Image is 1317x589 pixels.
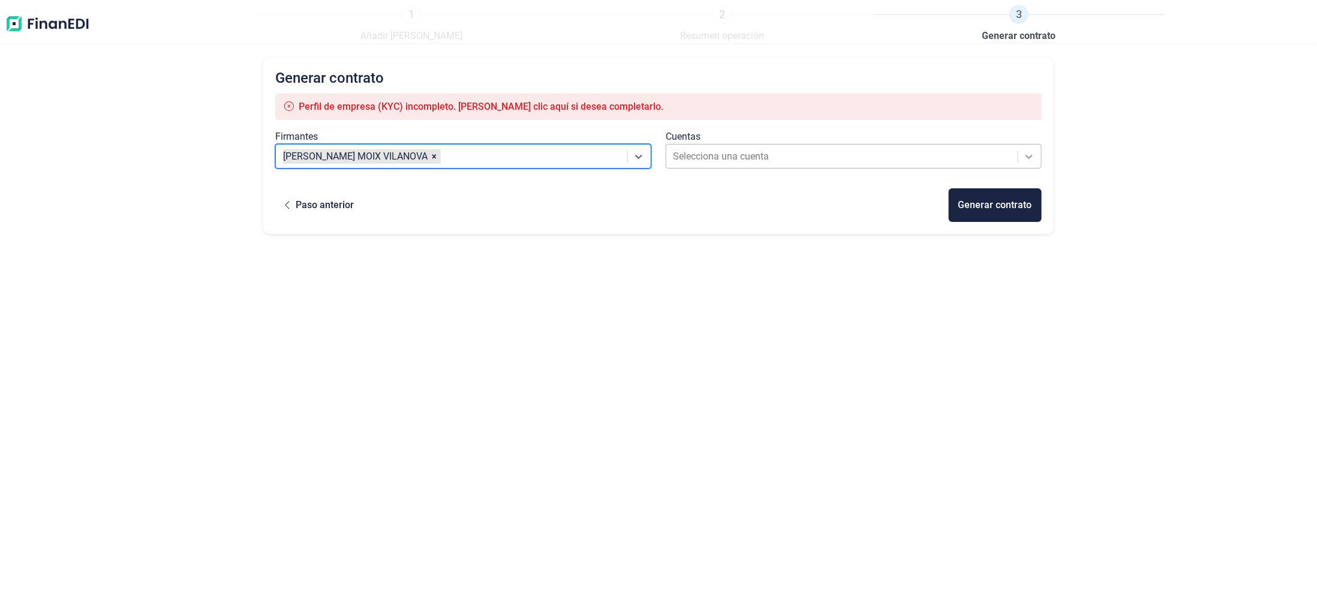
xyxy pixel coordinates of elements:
button: Generar contrato [949,188,1042,222]
div: Cuentas [666,130,1042,144]
span: 3 [1009,5,1029,24]
img: Logo de aplicación [5,5,90,43]
div: Paso anterior [296,198,354,212]
div: Generar contrato [958,198,1032,212]
h2: Generar contrato [275,70,1042,86]
a: 3Generar contrato [982,5,1056,43]
button: Paso anterior [275,188,363,222]
div: Firmantes [275,130,651,144]
span: Generar contrato [982,29,1056,43]
span: Perfil de empresa (KYC) incompleto. [PERSON_NAME] clic aquí si desea completarlo. [299,101,663,112]
article: [PERSON_NAME] MOIX VILANOVA [283,149,428,164]
div: Remove JOSEP [428,149,441,164]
